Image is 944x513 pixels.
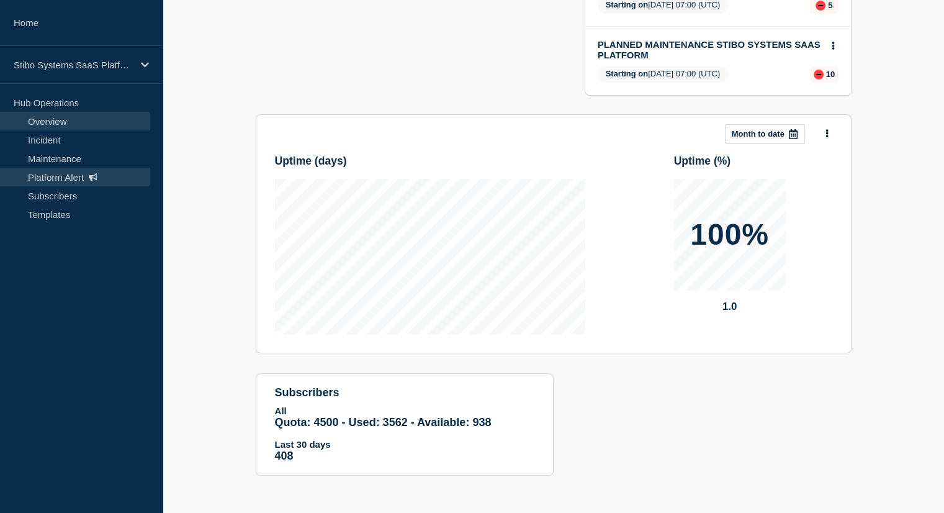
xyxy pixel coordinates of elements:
[732,129,784,138] p: Month to date
[814,70,824,79] div: down
[275,386,534,399] h4: subscribers
[598,39,822,60] a: PLANNED MAINTENANCE STIBO SYSTEMS SAAS PLATFORM
[275,450,534,463] p: 408
[275,416,492,429] span: Quota: 4500 - Used: 3562 - Available: 938
[14,60,133,70] p: Stibo Systems SaaS Platform Status
[690,220,769,250] p: 100%
[725,124,805,144] button: Month to date
[826,70,835,79] p: 10
[674,155,731,168] h3: Uptime ( % )
[828,1,832,10] p: 5
[275,406,534,416] p: All
[816,1,825,11] div: down
[275,155,347,168] h3: Uptime ( days )
[606,69,649,78] span: Starting on
[674,301,786,313] p: 1.0
[598,66,729,83] span: [DATE] 07:00 (UTC)
[275,439,534,450] p: Last 30 days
